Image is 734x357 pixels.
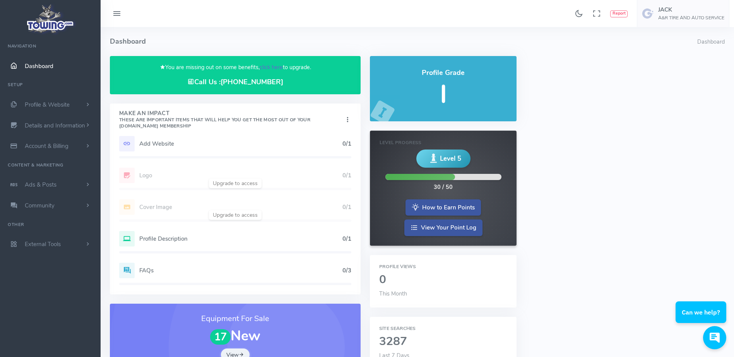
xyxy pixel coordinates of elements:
[25,202,55,209] span: Community
[221,77,283,87] a: [PHONE_NUMBER]
[24,2,77,35] img: logo
[25,122,85,129] span: Details and Information
[440,154,461,163] span: Level 5
[25,101,70,109] span: Profile & Website
[342,141,351,147] h5: 0/1
[379,264,507,269] h6: Profile Views
[379,81,507,108] h5: I
[697,38,725,46] li: Dashboard
[670,280,734,357] iframe: Conversations
[380,140,507,145] h6: Level Progress
[119,313,351,325] h3: Equipment For Sale
[379,69,507,77] h4: Profile Grade
[210,329,231,345] span: 17
[434,183,453,192] div: 30 / 50
[379,326,507,331] h6: Site Searches
[642,7,654,20] img: user-image
[25,181,56,189] span: Ads & Posts
[139,141,342,147] h5: Add Website
[610,10,628,17] button: Report
[342,267,351,274] h5: 0/3
[110,27,697,56] h4: Dashboard
[139,267,342,274] h5: FAQs
[658,7,724,13] h5: JACK
[119,63,351,72] p: You are missing out on some benefits, to upgrade.
[405,199,481,216] a: How to Earn Points
[139,236,342,242] h5: Profile Description
[379,290,407,297] span: This Month
[25,62,53,70] span: Dashboard
[658,15,724,20] h6: A&R TIRE AND AUTO SERVICE
[25,142,68,150] span: Account & Billing
[404,219,482,236] a: View Your Point Log
[379,335,507,348] h2: 3287
[260,63,283,71] a: click here
[379,274,507,286] h2: 0
[119,110,344,129] h4: Make An Impact
[25,240,61,248] span: External Tools
[119,78,351,86] h4: Call Us :
[119,328,351,345] h1: New
[342,236,351,242] h5: 0/1
[119,117,310,129] small: These are important items that will help you get the most out of your [DOMAIN_NAME] Membership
